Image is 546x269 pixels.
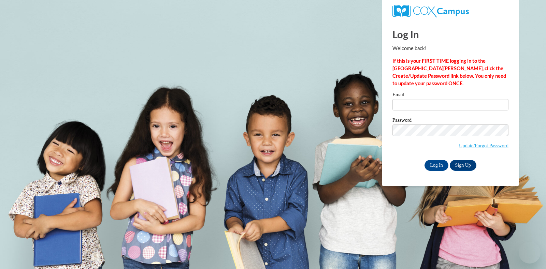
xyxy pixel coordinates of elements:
img: COX Campus [392,5,469,17]
a: Update/Forgot Password [459,143,508,148]
strong: If this is your FIRST TIME logging in to the [GEOGRAPHIC_DATA][PERSON_NAME], click the Create/Upd... [392,58,506,86]
iframe: Button to launch messaging window [519,242,541,264]
a: Sign Up [450,160,476,171]
label: Password [392,118,508,124]
a: COX Campus [392,5,508,17]
p: Welcome back! [392,45,508,52]
input: Log In [425,160,448,171]
label: Email [392,92,508,99]
h1: Log In [392,27,508,41]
